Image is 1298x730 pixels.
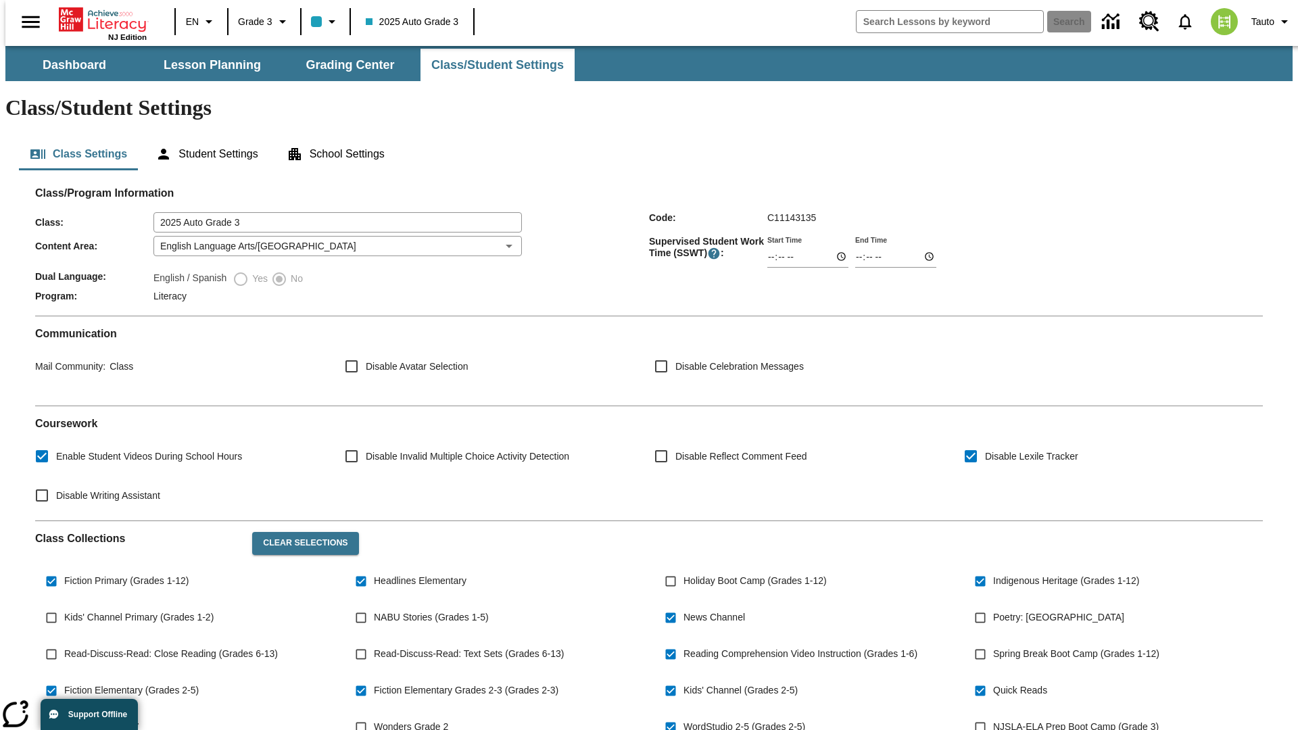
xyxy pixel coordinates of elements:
[276,138,395,170] button: School Settings
[35,327,1263,340] h2: Communication
[19,138,138,170] button: Class Settings
[153,212,522,233] input: Class
[1168,4,1203,39] a: Notifications
[164,57,261,73] span: Lesson Planning
[64,683,199,698] span: Fiction Elementary (Grades 2-5)
[64,647,278,661] span: Read-Discuss-Read: Close Reading (Grades 6-13)
[59,5,147,41] div: Home
[252,532,358,555] button: Clear Selections
[35,271,153,282] span: Dual Language :
[5,49,576,81] div: SubNavbar
[649,236,767,260] span: Supervised Student Work Time (SSWT) :
[366,449,569,464] span: Disable Invalid Multiple Choice Activity Detection
[35,241,153,251] span: Content Area :
[993,647,1159,661] span: Spring Break Boot Camp (Grades 1-12)
[283,49,418,81] button: Grading Center
[675,449,807,464] span: Disable Reflect Comment Feed
[857,11,1043,32] input: search field
[7,49,142,81] button: Dashboard
[683,683,798,698] span: Kids' Channel (Grades 2-5)
[105,361,133,372] span: Class
[431,57,564,73] span: Class/Student Settings
[306,57,394,73] span: Grading Center
[366,15,459,29] span: 2025 Auto Grade 3
[145,138,268,170] button: Student Settings
[374,683,558,698] span: Fiction Elementary Grades 2-3 (Grades 2-3)
[64,574,189,588] span: Fiction Primary (Grades 1-12)
[56,489,160,503] span: Disable Writing Assistant
[108,33,147,41] span: NJ Edition
[374,574,466,588] span: Headlines Elementary
[5,95,1293,120] h1: Class/Student Settings
[43,57,106,73] span: Dashboard
[35,361,105,372] span: Mail Community :
[1211,8,1238,35] img: avatar image
[233,9,296,34] button: Grade: Grade 3, Select a grade
[675,360,804,374] span: Disable Celebration Messages
[35,417,1263,510] div: Coursework
[683,610,745,625] span: News Channel
[145,49,280,81] button: Lesson Planning
[767,212,816,223] span: C11143135
[35,417,1263,430] h2: Course work
[993,610,1124,625] span: Poetry: [GEOGRAPHIC_DATA]
[374,610,489,625] span: NABU Stories (Grades 1-5)
[1131,3,1168,40] a: Resource Center, Will open in new tab
[59,6,147,33] a: Home
[35,217,153,228] span: Class :
[180,9,223,34] button: Language: EN, Select a language
[153,291,187,301] span: Literacy
[35,200,1263,305] div: Class/Program Information
[993,683,1047,698] span: Quick Reads
[855,235,887,245] label: End Time
[683,647,917,661] span: Reading Comprehension Video Instruction (Grades 1-6)
[249,272,268,286] span: Yes
[153,236,522,256] div: English Language Arts/[GEOGRAPHIC_DATA]
[707,247,721,260] button: Supervised Student Work Time is the timeframe when students can take LevelSet and when lessons ar...
[153,271,226,287] label: English / Spanish
[1203,4,1246,39] button: Select a new avatar
[366,360,468,374] span: Disable Avatar Selection
[374,647,564,661] span: Read-Discuss-Read: Text Sets (Grades 6-13)
[41,699,138,730] button: Support Offline
[64,610,214,625] span: Kids' Channel Primary (Grades 1-2)
[238,15,272,29] span: Grade 3
[35,532,241,545] h2: Class Collections
[68,710,127,719] span: Support Offline
[11,2,51,42] button: Open side menu
[993,574,1139,588] span: Indigenous Heritage (Grades 1-12)
[35,327,1263,395] div: Communication
[767,235,802,245] label: Start Time
[420,49,575,81] button: Class/Student Settings
[1251,15,1274,29] span: Tauto
[306,9,345,34] button: Class color is light blue. Change class color
[985,449,1078,464] span: Disable Lexile Tracker
[35,187,1263,199] h2: Class/Program Information
[56,449,242,464] span: Enable Student Videos During School Hours
[649,212,767,223] span: Code :
[1094,3,1131,41] a: Data Center
[19,138,1279,170] div: Class/Student Settings
[287,272,303,286] span: No
[683,574,827,588] span: Holiday Boot Camp (Grades 1-12)
[5,46,1293,81] div: SubNavbar
[35,291,153,301] span: Program :
[1246,9,1298,34] button: Profile/Settings
[186,15,199,29] span: EN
